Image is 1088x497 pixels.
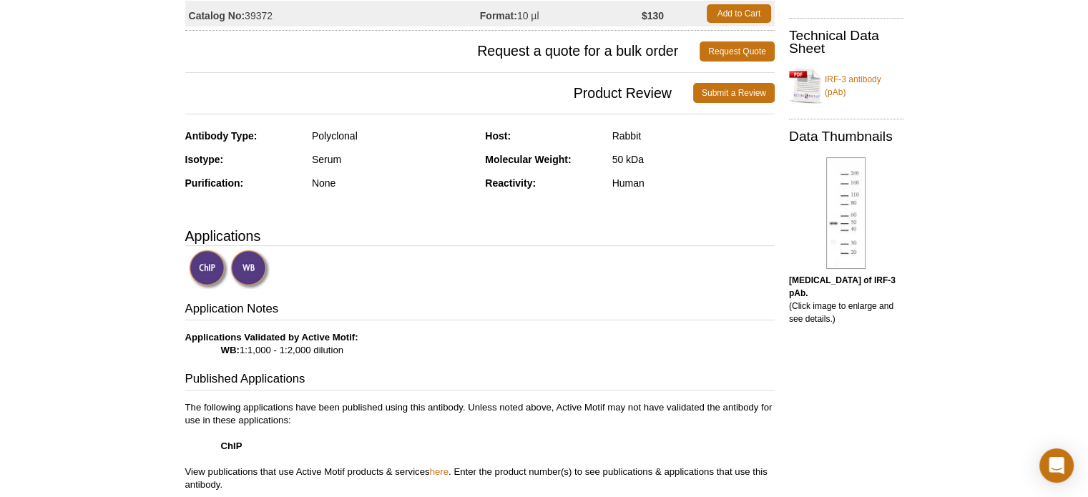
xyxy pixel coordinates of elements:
strong: Antibody Type: [185,130,258,142]
h3: Applications [185,225,775,247]
a: here [430,466,449,477]
strong: WB: [221,345,240,355]
div: None [312,177,474,190]
h3: Application Notes [185,300,775,320]
h2: Data Thumbnails [789,130,903,143]
div: Open Intercom Messenger [1039,448,1074,483]
div: Polyclonal [312,129,474,142]
p: 1:1,000 - 1:2,000 dilution [185,331,775,357]
strong: Isotype: [185,154,224,165]
td: 39372 [185,1,480,26]
img: Western Blot Validated [230,250,270,289]
p: The following applications have been published using this antibody. Unless noted above, Active Mo... [185,401,775,491]
strong: $130 [642,9,664,22]
span: Product Review [185,83,693,103]
b: Applications Validated by Active Motif: [185,332,358,343]
a: Submit a Review [693,83,775,103]
strong: Host: [485,130,511,142]
a: Add to Cart [707,4,771,23]
div: Human [612,177,775,190]
p: (Click image to enlarge and see details.) [789,274,903,325]
div: 50 kDa [612,153,775,166]
span: Request a quote for a bulk order [185,41,700,61]
h2: Technical Data Sheet [789,29,903,55]
strong: Format: [480,9,517,22]
div: Rabbit [612,129,775,142]
a: IRF-3 antibody (pAb) [789,64,903,107]
strong: Catalog No: [189,9,245,22]
strong: Purification: [185,177,244,189]
a: Request Quote [700,41,775,61]
b: [MEDICAL_DATA] of IRF-3 pAb. [789,275,896,298]
strong: Molecular Weight: [485,154,571,165]
h3: Published Applications [185,370,775,390]
img: IRF-3 antibody (pAb) tested by Western blot. [826,157,866,269]
div: Serum [312,153,474,166]
strong: Reactivity: [485,177,536,189]
td: 10 µl [480,1,642,26]
img: ChIP Validated [189,250,228,289]
strong: ChIP [221,441,242,451]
